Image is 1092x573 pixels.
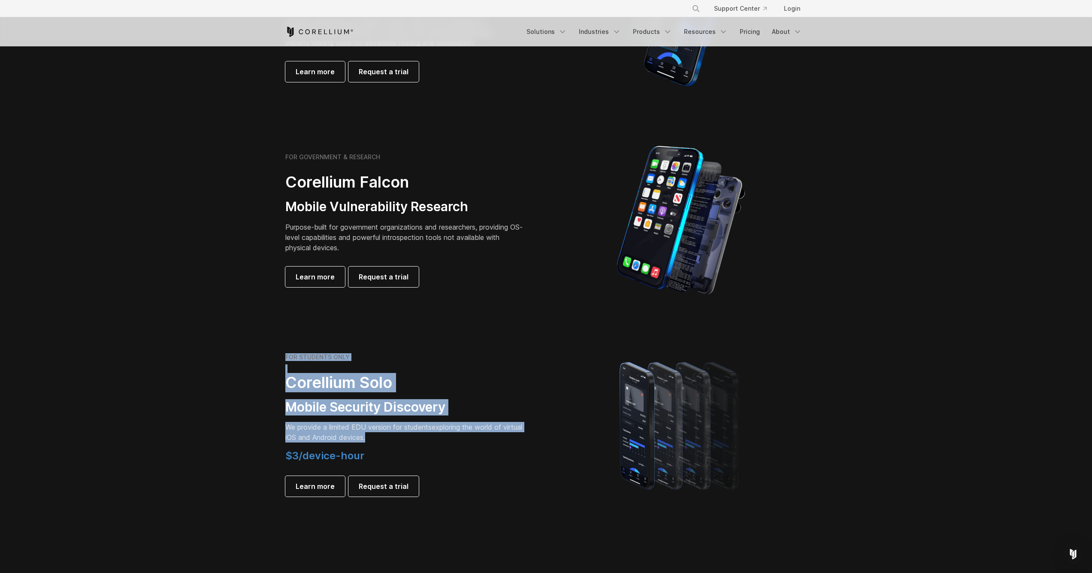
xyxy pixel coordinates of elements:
[285,353,350,361] h6: FOR STUDENTS ONLY
[285,449,364,462] span: $3/device-hour
[285,423,432,431] span: We provide a limited EDU version for students
[602,350,759,500] img: A lineup of four iPhone models becoming more gradient and blurred
[285,373,526,392] h2: Corellium Solo
[296,67,335,77] span: Learn more
[707,1,774,16] a: Support Center
[359,67,408,77] span: Request a trial
[679,24,733,39] a: Resources
[285,222,526,253] p: Purpose-built for government organizations and researchers, providing OS-level capabilities and p...
[285,27,354,37] a: Corellium Home
[359,272,408,282] span: Request a trial
[348,476,419,497] a: Request a trial
[767,24,807,39] a: About
[628,24,677,39] a: Products
[285,476,345,497] a: Learn more
[735,24,765,39] a: Pricing
[521,24,572,39] a: Solutions
[296,272,335,282] span: Learn more
[1063,544,1083,564] div: Open Intercom Messenger
[574,24,626,39] a: Industries
[348,267,419,287] a: Request a trial
[688,1,704,16] button: Search
[359,481,408,491] span: Request a trial
[285,61,345,82] a: Learn more
[777,1,807,16] a: Login
[285,199,526,215] h3: Mobile Vulnerability Research
[285,267,345,287] a: Learn more
[296,481,335,491] span: Learn more
[616,145,745,295] img: iPhone model separated into the mechanics used to build the physical device.
[285,422,526,443] p: exploring the world of virtual iOS and Android devices.
[681,1,807,16] div: Navigation Menu
[285,399,526,415] h3: Mobile Security Discovery
[285,153,380,161] h6: FOR GOVERNMENT & RESEARCH
[348,61,419,82] a: Request a trial
[285,173,526,192] h2: Corellium Falcon
[521,24,807,39] div: Navigation Menu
